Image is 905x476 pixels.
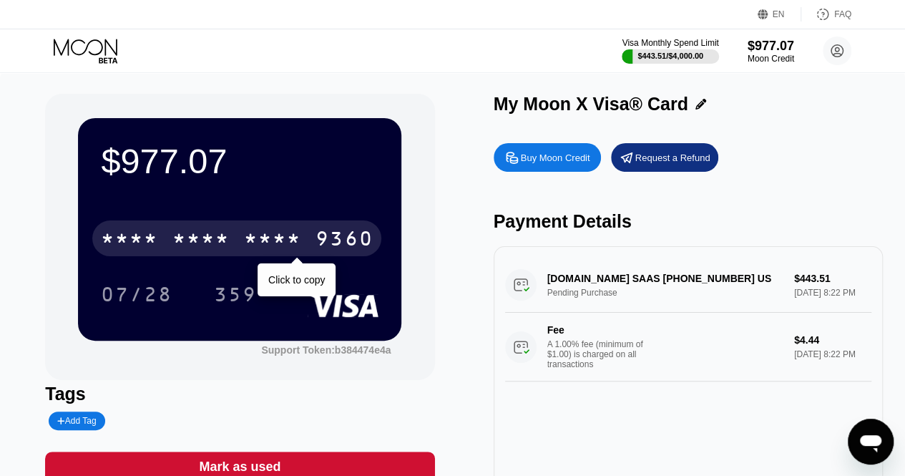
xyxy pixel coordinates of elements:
div: Buy Moon Credit [521,152,590,164]
div: Click to copy [268,274,325,286]
div: $977.07 [101,141,378,181]
div: A 1.00% fee (minimum of $1.00) is charged on all transactions [547,339,655,369]
div: $977.07 [748,39,794,54]
div: Moon Credit [748,54,794,64]
div: Fee [547,324,647,336]
div: [DATE] 8:22 PM [794,349,871,359]
div: 07/28 [101,285,172,308]
div: $4.44 [794,334,871,346]
div: $443.51 / $4,000.00 [637,52,703,60]
div: Buy Moon Credit [494,143,601,172]
div: My Moon X Visa® Card [494,94,688,115]
div: EN [758,7,801,21]
div: Request a Refund [611,143,718,172]
div: 359 [214,285,257,308]
div: Visa Monthly Spend Limit [622,38,718,48]
div: 9360 [315,229,373,252]
div: Support Token:b384474e4a [261,344,391,356]
div: FAQ [801,7,851,21]
div: Request a Refund [635,152,710,164]
div: FAQ [834,9,851,19]
div: Tags [45,384,434,404]
iframe: Button to launch messaging window [848,419,894,465]
div: Mark as used [199,459,280,475]
div: Payment Details [494,211,883,232]
div: 359 [203,276,268,312]
div: $977.07Moon Credit [748,39,794,64]
div: Support Token: b384474e4a [261,344,391,356]
div: 07/28 [90,276,183,312]
div: EN [773,9,785,19]
div: Add Tag [57,416,96,426]
div: Visa Monthly Spend Limit$443.51/$4,000.00 [622,38,718,64]
div: Add Tag [49,412,104,430]
div: FeeA 1.00% fee (minimum of $1.00) is charged on all transactions$4.44[DATE] 8:22 PM [505,313,871,382]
